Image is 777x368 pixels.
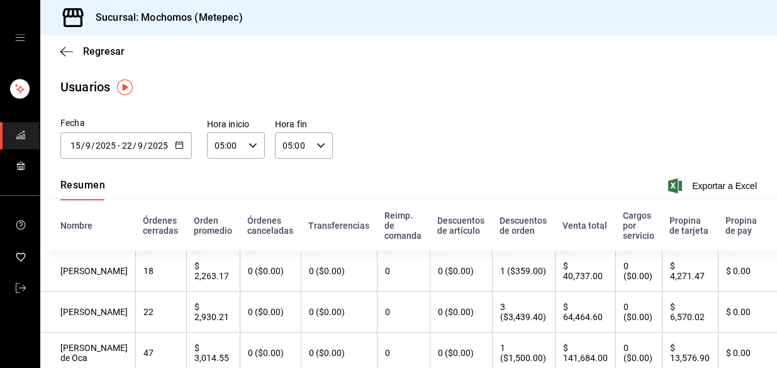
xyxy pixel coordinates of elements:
img: Tooltip marker [117,79,133,95]
input: Year [147,141,169,151]
span: / [143,141,147,151]
span: / [133,141,137,151]
th: $ 40,737.00 [555,251,615,292]
label: Hora fin [275,120,333,129]
th: $ 6,570.02 [662,292,717,333]
th: Venta total [555,200,615,251]
th: Órdenes canceladas [240,200,301,251]
th: $ 0.00 [718,292,777,333]
div: Usuarios [60,78,110,96]
button: Regresar [60,45,125,57]
th: Propina de pay [718,200,777,251]
span: - [118,141,120,151]
input: Year [95,141,116,151]
th: 0 ($0.00) [615,251,662,292]
div: Fecha [60,117,192,130]
button: Resumen [60,179,105,200]
th: $ 4,271.47 [662,251,717,292]
input: Month [85,141,91,151]
th: 0 [377,292,429,333]
input: Month [137,141,143,151]
th: Orden promedio [186,200,240,251]
th: 3 ($3,439.40) [492,292,554,333]
th: 0 [377,251,429,292]
th: [PERSON_NAME] [40,251,135,292]
h3: Sucursal: Mochomos (Metepec) [86,10,243,25]
th: Propina de tarjeta [662,200,717,251]
button: Exportar a Excel [671,178,757,193]
button: open drawer [15,33,25,43]
th: Órdenes cerradas [135,200,186,251]
th: $ 0.00 [718,251,777,292]
th: [PERSON_NAME] [40,292,135,333]
th: 0 ($0.00) [615,292,662,333]
div: navigation tabs [60,179,105,200]
th: 0 ($0.00) [240,292,301,333]
span: / [81,141,85,151]
span: Regresar [83,45,125,57]
th: Transferencias [301,200,377,251]
th: 0 ($0.00) [240,251,301,292]
th: 0 ($0.00) [430,292,492,333]
th: Descuentos de artículo [430,200,492,251]
th: Cargos por servicio [615,200,662,251]
span: / [91,141,95,151]
th: 18 [135,251,186,292]
th: Descuentos de orden [492,200,554,251]
th: 0 ($0.00) [301,251,377,292]
th: 1 ($359.00) [492,251,554,292]
th: 22 [135,292,186,333]
label: Hora inicio [207,120,265,129]
th: Nombre [40,200,135,251]
input: Day [70,141,81,151]
input: Day [121,141,133,151]
th: Reimp. de comanda [377,200,429,251]
th: 0 ($0.00) [430,251,492,292]
th: 0 ($0.00) [301,292,377,333]
th: $ 64,464.60 [555,292,615,333]
th: $ 2,930.21 [186,292,240,333]
th: $ 2,263.17 [186,251,240,292]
